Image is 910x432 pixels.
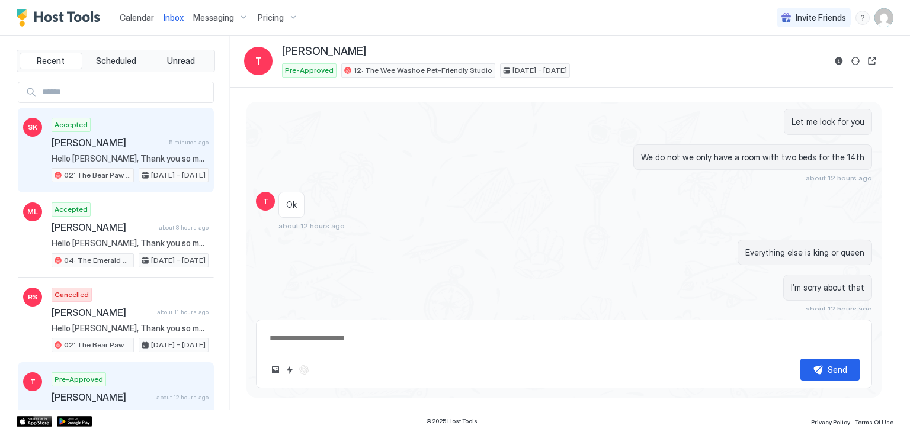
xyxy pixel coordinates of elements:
[745,247,864,258] span: Everything else is king or queen
[52,391,152,403] span: [PERSON_NAME]
[64,255,131,266] span: 04: The Emerald Bay Pet Friendly Studio
[55,120,88,130] span: Accepted
[811,418,850,425] span: Privacy Policy
[120,11,154,24] a: Calendar
[278,221,345,230] span: about 12 hours ago
[811,415,850,427] a: Privacy Policy
[255,54,262,68] span: T
[64,340,131,350] span: 02: The Bear Paw Pet Friendly King Studio
[52,408,209,418] span: Hi! I’m wondering if you might have something with two beds the 13th and 14th?
[52,221,154,233] span: [PERSON_NAME]
[283,363,297,377] button: Quick reply
[120,12,154,22] span: Calendar
[85,53,148,69] button: Scheduled
[354,65,492,76] span: 12: The Wee Washoe Pet-Friendly Studio
[258,12,284,23] span: Pricing
[151,170,206,180] span: [DATE] - [DATE]
[193,12,234,23] span: Messaging
[28,292,37,302] span: RS
[167,56,195,66] span: Unread
[263,196,268,207] span: T
[17,416,52,427] a: App Store
[37,82,213,102] input: Input Field
[151,255,206,266] span: [DATE] - [DATE]
[156,394,209,401] span: about 12 hours ago
[52,238,209,249] span: Hello [PERSON_NAME], Thank you so much for your booking! We'll send the check-in instructions [DA...
[57,416,92,427] a: Google Play Store
[806,304,872,313] span: about 12 hours ago
[426,417,478,425] span: © 2025 Host Tools
[796,12,846,23] span: Invite Friends
[52,137,164,149] span: [PERSON_NAME]
[806,173,872,182] span: about 12 hours ago
[855,11,870,25] div: menu
[27,207,38,217] span: ML
[791,282,864,293] span: I’m sorry about that
[159,224,209,231] span: about 8 hours ago
[17,9,105,27] a: Host Tools Logo
[52,153,209,164] span: Hello [PERSON_NAME], Thank you so much for your booking! We'll send the check-in instructions [DA...
[169,138,209,146] span: 5 minutes ago
[55,289,89,300] span: Cancelled
[286,199,297,210] span: Ok
[17,50,215,72] div: tab-group
[855,418,893,425] span: Terms Of Use
[149,53,212,69] button: Unread
[164,12,184,22] span: Inbox
[52,307,152,318] span: [PERSON_NAME]
[800,359,860,381] button: Send
[792,117,864,127] span: Let me look for you
[164,11,184,24] a: Inbox
[512,65,567,76] span: [DATE] - [DATE]
[848,54,863,68] button: Sync reservation
[64,170,131,180] span: 02: The Bear Paw Pet Friendly King Studio
[52,323,209,334] span: Hello [PERSON_NAME], Thank you so much for your booking! We'll send the check-in instructions [DA...
[28,122,37,133] span: SK
[641,152,864,163] span: We do not we only have a room with two beds for the 14th
[151,340,206,350] span: [DATE] - [DATE]
[832,54,846,68] button: Reservation information
[37,56,65,66] span: Recent
[874,8,893,27] div: User profile
[30,376,36,387] span: T
[828,363,847,376] div: Send
[96,56,136,66] span: Scheduled
[157,308,209,316] span: about 11 hours ago
[855,415,893,427] a: Terms Of Use
[20,53,82,69] button: Recent
[865,54,879,68] button: Open reservation
[55,374,103,385] span: Pre-Approved
[55,204,88,215] span: Accepted
[282,45,366,59] span: [PERSON_NAME]
[285,65,334,76] span: Pre-Approved
[268,363,283,377] button: Upload image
